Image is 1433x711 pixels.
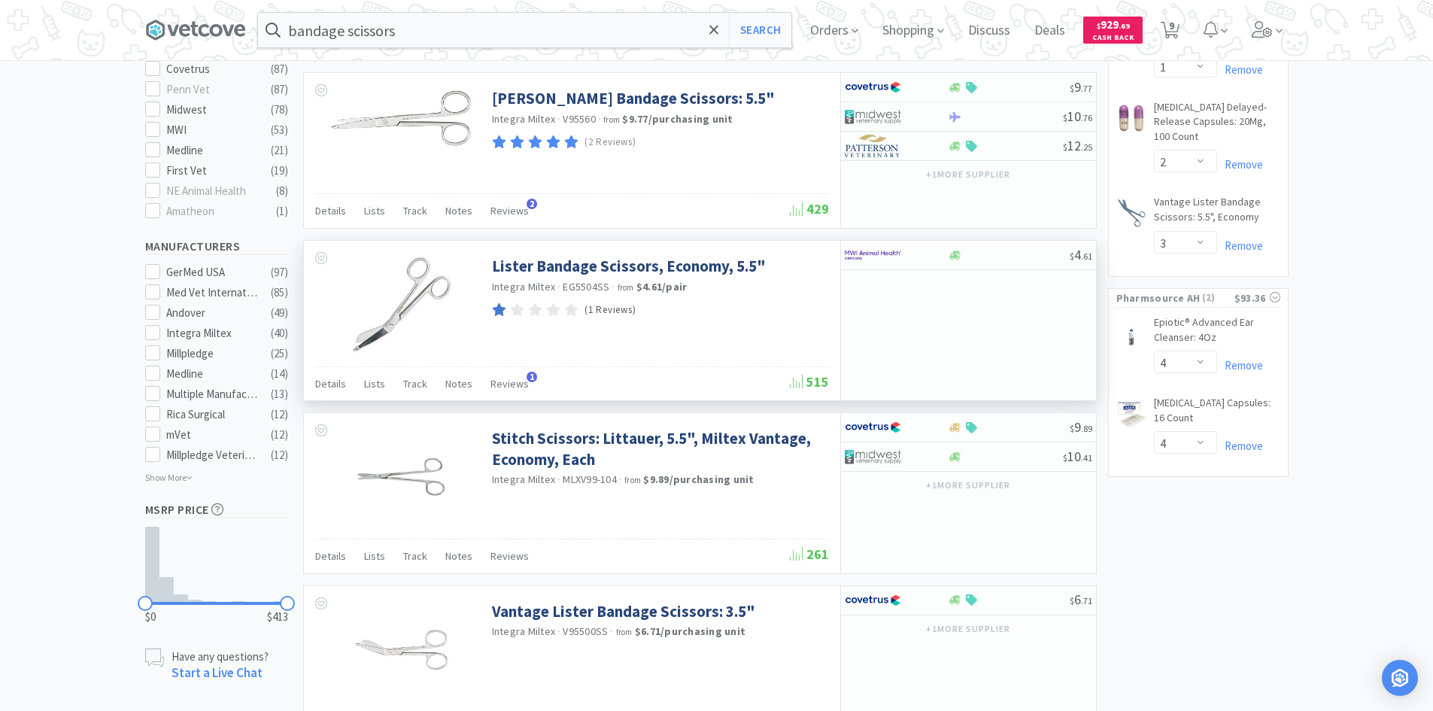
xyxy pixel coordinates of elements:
[557,624,560,638] span: ·
[364,204,385,217] span: Lists
[166,304,260,322] div: Andover
[1154,315,1280,351] a: Epiotic® Advanced Ear Cleanser: 4Oz
[643,472,754,486] strong: $9.89 / purchasing unit
[1119,21,1130,31] span: . 69
[557,112,560,126] span: ·
[636,280,688,293] strong: $4.61 / pair
[403,549,427,563] span: Track
[490,549,529,563] span: Reviews
[1063,108,1092,125] span: 10
[1081,141,1092,153] span: . 25
[258,13,791,47] input: Search by item, sku, manufacturer, ingredient, size...
[1154,100,1280,150] a: [MEDICAL_DATA] Delayed-Release Capsules: 20Mg, 100 Count
[492,280,556,293] a: Integra Miltex
[172,664,263,681] a: Start a Live Chat
[267,608,288,626] span: $413
[1116,290,1201,306] span: Pharmsource AH
[1092,34,1134,44] span: Cash Back
[962,24,1016,38] a: Discuss
[610,624,613,638] span: ·
[271,365,288,383] div: ( 14 )
[1234,290,1280,306] div: $93.36
[271,263,288,281] div: ( 97 )
[271,162,288,180] div: ( 19 )
[271,446,288,464] div: ( 12 )
[166,284,260,302] div: Med Vet International Direct
[845,105,901,128] img: 4dd14cff54a648ac9e977f0c5da9bc2e_5.png
[618,282,634,293] span: from
[1070,591,1092,608] span: 6
[563,472,617,486] span: MLXV99-104
[624,475,641,485] span: from
[527,199,537,209] span: 2
[619,472,622,486] span: ·
[403,204,427,217] span: Track
[1070,246,1092,263] span: 4
[1083,10,1143,50] a: $929.69Cash Back
[1070,418,1092,436] span: 9
[1382,660,1418,696] div: Open Intercom Messenger
[271,426,288,444] div: ( 12 )
[845,76,901,99] img: 77fca1acd8b6420a9015268ca798ef17_1.png
[326,88,477,150] img: a2a3e56b304342e29c92592c0c340561_84300.jpeg
[271,406,288,424] div: ( 12 )
[790,200,829,217] span: 429
[353,428,451,526] img: 03b6b6097ba84ac89539d503a15efd2a_148092.png
[563,624,608,638] span: V95500SS
[1070,251,1074,262] span: $
[612,280,615,293] span: ·
[145,608,156,626] span: $0
[403,377,427,390] span: Track
[166,202,260,220] div: Amatheon
[364,549,385,563] span: Lists
[1201,290,1234,305] span: ( 2 )
[271,121,288,139] div: ( 53 )
[845,416,901,439] img: 77fca1acd8b6420a9015268ca798ef17_1.png
[616,627,633,637] span: from
[166,446,260,464] div: Millpledge Veterinary Direct
[1081,112,1092,123] span: . 76
[1154,195,1280,230] a: Vantage Lister Bandage Scissors: 5.5", Economy
[353,601,451,699] img: 0d1d685779a2493dbce87b660796bd74_53004.jpeg
[635,624,745,638] strong: $6.71 / purchasing unit
[271,101,288,119] div: ( 78 )
[166,324,260,342] div: Integra Miltex
[271,60,288,78] div: ( 87 )
[1217,439,1263,453] a: Remove
[1063,452,1067,463] span: $
[1116,318,1146,348] img: 2dec1829599c4e7b9a3aecf0a79789e5_632181.png
[166,101,260,119] div: Midwest
[445,377,472,390] span: Notes
[1063,112,1067,123] span: $
[490,204,529,217] span: Reviews
[1070,595,1074,606] span: $
[1028,24,1071,38] a: Deals
[1116,399,1146,429] img: 3c52889c9a8441d780cae2f2b1357d35_411291.jpeg
[1116,103,1146,133] img: e174b9f2aabd46f283903b78e8ea544e_120785.jpg
[276,202,288,220] div: ( 1 )
[1217,157,1263,172] a: Remove
[790,545,829,563] span: 261
[557,472,560,486] span: ·
[145,466,193,485] p: Show More
[271,385,288,403] div: ( 13 )
[1081,595,1092,606] span: . 71
[790,373,829,390] span: 515
[166,406,260,424] div: Rica Surgical
[918,618,1017,640] button: +1more supplier
[1155,26,1186,39] a: 9
[1063,448,1092,465] span: 10
[845,244,901,266] img: f6b2451649754179b5b4e0c70c3f7cb0_2.png
[166,263,260,281] div: GerMed USA
[1063,141,1067,153] span: $
[584,135,636,150] p: (2 Reviews)
[1070,423,1074,434] span: $
[1217,239,1263,253] a: Remove
[145,238,288,255] h5: Manufacturers
[166,182,260,200] div: NE Animal Health
[1070,83,1074,94] span: $
[492,472,556,486] a: Integra Miltex
[166,81,260,99] div: Penn Vet
[172,649,269,664] p: Have any questions?
[445,204,472,217] span: Notes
